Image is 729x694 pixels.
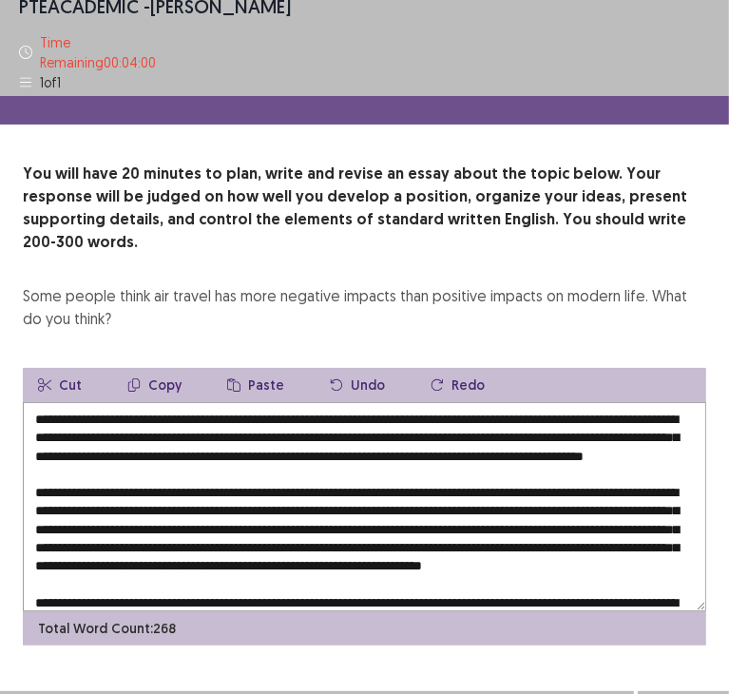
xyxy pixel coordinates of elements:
button: Undo [315,368,400,402]
button: Cut [23,368,97,402]
p: You will have 20 minutes to plan, write and revise an essay about the topic below. Your response ... [23,163,706,254]
p: Total Word Count: 268 [38,619,176,639]
button: Paste [212,368,299,402]
div: Some people think air travel has more negative impacts than positive impacts on modern life. What... [23,284,706,330]
button: Copy [112,368,197,402]
button: Redo [415,368,500,402]
p: Time Remaining 00 : 04 : 00 [40,32,188,72]
p: 1 of 1 [40,72,61,92]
